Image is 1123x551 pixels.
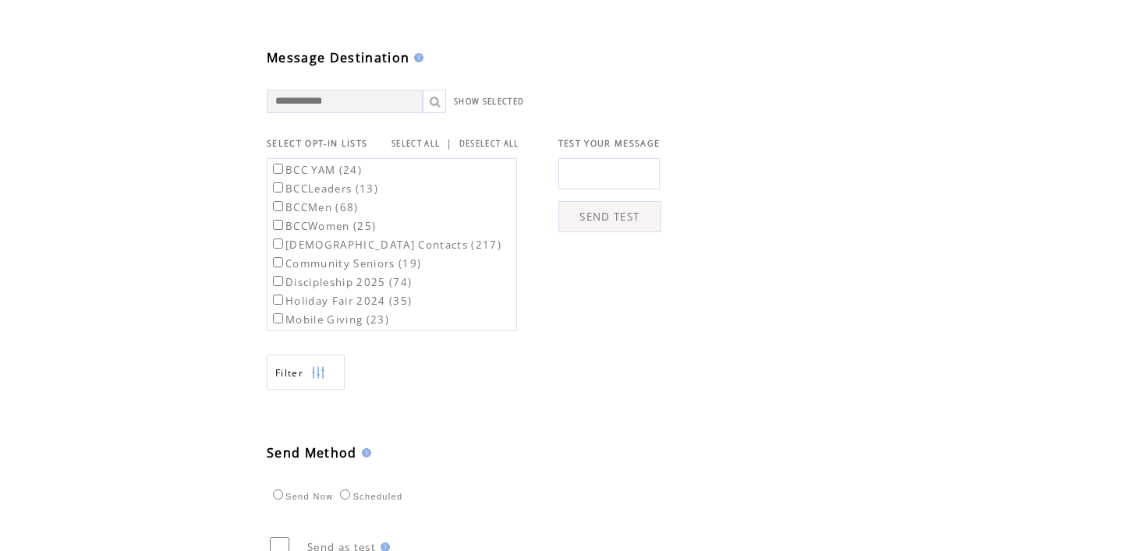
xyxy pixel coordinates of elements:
input: Send Now [273,489,283,500]
a: DESELECT ALL [459,139,519,149]
label: Community Seniors (19) [270,256,421,270]
input: Community Seniors (19) [273,257,283,267]
span: SELECT OPT-IN LISTS [267,138,367,149]
label: Mobile Giving (23) [270,313,389,327]
a: SHOW SELECTED [454,97,524,107]
span: TEST YOUR MESSAGE [558,138,661,149]
input: BCCLeaders (13) [273,182,283,192]
input: [DEMOGRAPHIC_DATA] Contacts (217) [273,238,283,249]
input: Mobile Giving (23) [273,313,283,323]
img: help.gif [357,448,371,457]
input: Scheduled [340,489,350,500]
a: SELECT ALL [391,139,440,149]
span: Message Destination [267,49,409,66]
input: BCCMen (68) [273,201,283,211]
img: help.gif [409,53,423,62]
label: Holiday Fair 2024 (35) [270,294,412,308]
span: | [446,136,452,150]
label: BCC YAM (24) [270,163,362,177]
label: Scheduled [336,492,402,501]
span: Send Method [267,444,357,461]
span: Show filters [275,366,303,380]
label: BCCWomen (25) [270,219,376,233]
label: BCCLeaders (13) [270,182,378,196]
label: Discipleship 2025 (74) [270,275,412,289]
a: Filter [267,355,345,390]
input: Holiday Fair 2024 (35) [273,295,283,305]
label: BCCMen (68) [270,200,359,214]
input: BCCWomen (25) [273,220,283,230]
input: Discipleship 2025 (74) [273,276,283,286]
img: filters.png [311,355,325,390]
a: SEND TEST [558,201,661,232]
input: BCC YAM (24) [273,164,283,174]
label: Send Now [269,492,333,501]
label: [DEMOGRAPHIC_DATA] Contacts (217) [270,238,501,252]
